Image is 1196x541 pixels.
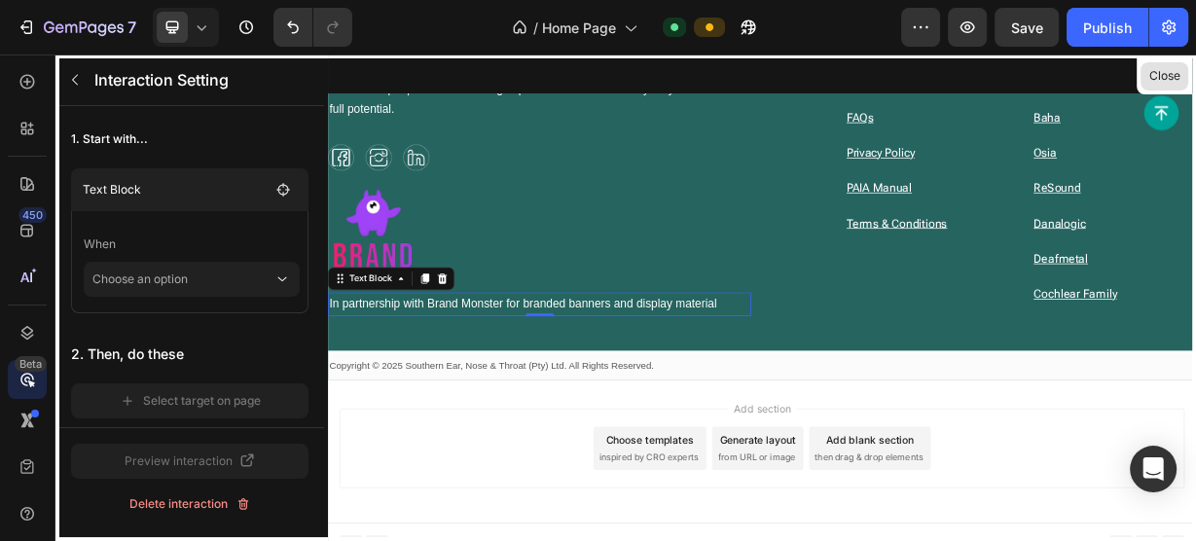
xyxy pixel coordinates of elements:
button: Delete interaction [71,487,308,522]
span: / [533,18,538,38]
button: Preview interaction [71,444,308,479]
p: Text Block [83,180,270,199]
div: 450 [18,207,47,223]
div: Undo/Redo [273,8,352,47]
button: Close [1141,62,1188,90]
div: Select target on page [120,392,261,410]
p: 2. Then, do these [71,337,308,372]
p: When [84,227,300,262]
p: Choose an option [92,262,273,297]
p: 1. Start with... [71,122,308,157]
p: 7 [127,16,136,39]
iframe: Design area [328,54,1196,541]
div: Publish [1083,18,1132,38]
span: Preview interaction [125,451,233,471]
button: Select target on page [71,383,308,418]
span: Save [1011,19,1043,36]
span: Home Page [542,18,616,38]
div: Beta [15,356,47,372]
div: Delete interaction [129,495,251,513]
button: Save [995,8,1059,47]
button: Publish [1067,8,1148,47]
div: Open Intercom Messenger [1130,446,1177,492]
p: Interaction Setting [94,68,260,91]
button: 7 [8,8,145,47]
